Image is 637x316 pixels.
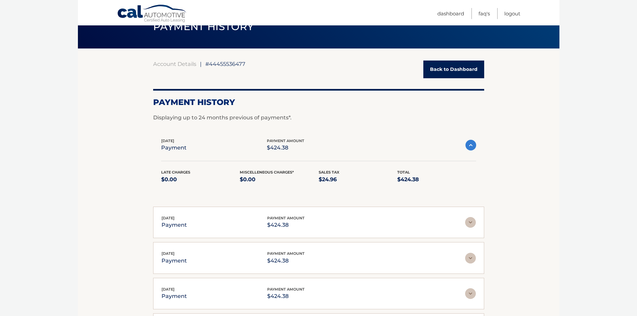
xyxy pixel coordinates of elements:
[479,8,490,19] a: FAQ's
[465,288,476,299] img: accordion-rest.svg
[319,170,339,175] span: Sales Tax
[465,253,476,264] img: accordion-rest.svg
[162,220,187,230] p: payment
[267,143,304,152] p: $424.38
[319,175,398,184] p: $24.96
[397,170,410,175] span: Total
[267,138,304,143] span: payment amount
[267,287,305,292] span: payment amount
[161,138,174,143] span: [DATE]
[162,216,175,220] span: [DATE]
[267,220,305,230] p: $424.38
[161,170,190,175] span: Late Charges
[240,170,294,175] span: Miscelleneous Charges*
[162,256,187,266] p: payment
[161,143,187,152] p: payment
[153,97,484,107] h2: Payment History
[117,4,187,24] a: Cal Automotive
[162,292,187,301] p: payment
[240,175,319,184] p: $0.00
[153,61,196,67] a: Account Details
[162,287,175,292] span: [DATE]
[267,256,305,266] p: $424.38
[437,8,464,19] a: Dashboard
[200,61,202,67] span: |
[423,61,484,78] a: Back to Dashboard
[504,8,520,19] a: Logout
[153,114,484,122] p: Displaying up to 24 months previous of payments*.
[153,20,254,33] span: PAYMENT HISTORY
[267,216,305,220] span: payment amount
[465,140,476,150] img: accordion-active.svg
[267,292,305,301] p: $424.38
[161,175,240,184] p: $0.00
[162,251,175,256] span: [DATE]
[465,217,476,228] img: accordion-rest.svg
[267,251,305,256] span: payment amount
[205,61,245,67] span: #44455536477
[397,175,476,184] p: $424.38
